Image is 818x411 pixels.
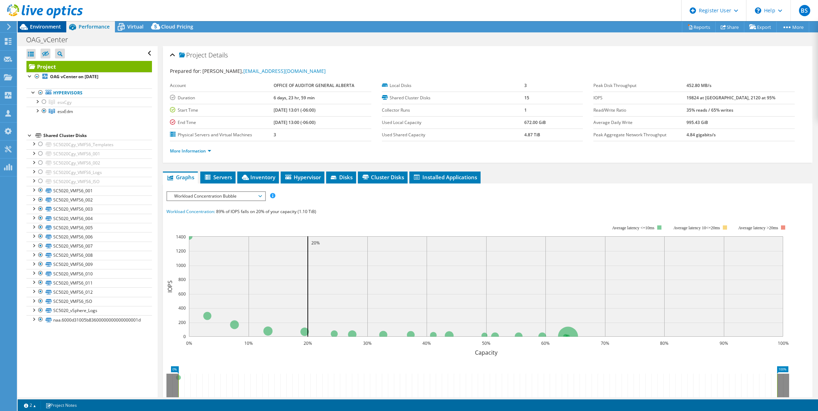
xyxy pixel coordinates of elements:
[161,23,193,30] span: Cloud Pricing
[524,82,527,88] b: 3
[382,94,524,101] label: Shared Cluster Disks
[720,340,728,346] text: 90%
[186,340,192,346] text: 0%
[304,340,312,346] text: 20%
[593,119,686,126] label: Average Daily Write
[26,98,152,107] a: esxCgy
[170,68,201,74] label: Prepared for:
[26,72,152,81] a: OAG vCenter on [DATE]
[26,278,152,287] a: SC5020_VMFS6_011
[274,132,276,138] b: 3
[26,269,152,278] a: SC5020_VMFS6_010
[241,174,275,181] span: Inventory
[26,315,152,324] a: naa.6000d31005b83600000000000000001d
[127,23,144,30] span: Virtual
[171,192,261,200] span: Workload Concentration Bubble
[204,174,232,181] span: Servers
[686,82,712,88] b: 452.80 MB/s
[30,23,61,30] span: Environment
[170,148,211,154] a: More Information
[26,242,152,251] a: SC5020_VMFS6_007
[274,107,316,113] b: [DATE] 13:01 (-06:00)
[26,260,152,269] a: SC5020_VMFS6_009
[178,319,186,325] text: 200
[274,119,316,125] b: [DATE] 13:00 (-06:00)
[778,340,789,346] text: 100%
[524,132,540,138] b: 4.87 TiB
[475,349,498,356] text: Capacity
[170,94,274,101] label: Duration
[330,174,353,181] span: Disks
[593,131,686,138] label: Peak Aggregate Network Throughput
[682,21,716,32] a: Reports
[26,107,152,116] a: esxEdm
[601,340,609,346] text: 70%
[26,223,152,232] a: SC5020_VMFS6_005
[382,119,524,126] label: Used Local Capacity
[26,297,152,306] a: SC5020_VMFS6_ISO
[524,119,546,125] b: 672.00 GiB
[179,52,207,59] span: Project
[176,262,186,268] text: 1000
[26,306,152,315] a: SC5020_vSphere_Logs
[26,61,152,72] a: Project
[755,7,761,14] svg: \n
[660,340,669,346] text: 80%
[593,107,686,114] label: Read/Write Ratio
[744,21,777,32] a: Export
[166,208,215,214] span: Workload Concentration:
[361,174,404,181] span: Cluster Disks
[41,401,82,410] a: Project Notes
[26,232,152,241] a: SC5020_VMFS6_006
[593,94,686,101] label: IOPS
[311,240,320,246] text: 20%
[178,276,186,282] text: 800
[382,107,524,114] label: Collector Runs
[799,5,810,16] span: BS
[26,168,152,177] a: SC5020Cgy_VMFS6_Logs
[541,340,550,346] text: 60%
[166,280,174,293] text: IOPS
[26,195,152,205] a: SC5020_VMFS6_002
[363,340,372,346] text: 30%
[382,82,524,89] label: Local Disks
[284,174,321,181] span: Hypervisor
[216,208,316,214] span: 89% of IOPS falls on 20% of your capacity (1.10 TiB)
[26,140,152,149] a: SC5020Cgy_VMFS6_Templates
[593,82,686,89] label: Peak Disk Throughput
[43,131,152,140] div: Shared Cluster Disks
[183,334,186,340] text: 0
[776,21,809,32] a: More
[26,287,152,297] a: SC5020_VMFS6_012
[166,174,194,181] span: Graphs
[738,225,778,230] text: Average latency >20ms
[422,340,431,346] text: 40%
[686,95,775,101] b: 19824 at [GEOGRAPHIC_DATA], 2120 at 95%
[413,174,477,181] span: Installed Applications
[170,82,274,89] label: Account
[178,305,186,311] text: 400
[79,23,110,30] span: Performance
[524,95,529,101] b: 15
[715,21,744,32] a: Share
[274,82,354,88] b: OFFICE OF AUDITOR GENERAL ALBERTA
[274,95,315,101] b: 6 days, 23 hr, 59 min
[57,108,73,114] span: esxEdm
[673,225,720,230] tspan: Average latency 10<=20ms
[170,107,274,114] label: Start Time
[170,119,274,126] label: End Time
[50,74,98,80] b: OAG vCenter on [DATE]
[176,234,186,240] text: 1400
[26,214,152,223] a: SC5020_VMFS6_004
[524,107,527,113] b: 1
[686,119,708,125] b: 995.43 GiB
[23,36,79,44] h1: OAG_vCenter
[208,51,228,59] span: Details
[202,68,326,74] span: [PERSON_NAME],
[612,225,654,230] tspan: Average latency <=10ms
[26,205,152,214] a: SC5020_VMFS6_003
[26,158,152,168] a: SC5020Cgy_VMFS6_002
[26,149,152,158] a: SC5020Cgy_VMFS6_001
[26,186,152,195] a: SC5020_VMFS6_001
[382,131,524,138] label: Used Shared Capacity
